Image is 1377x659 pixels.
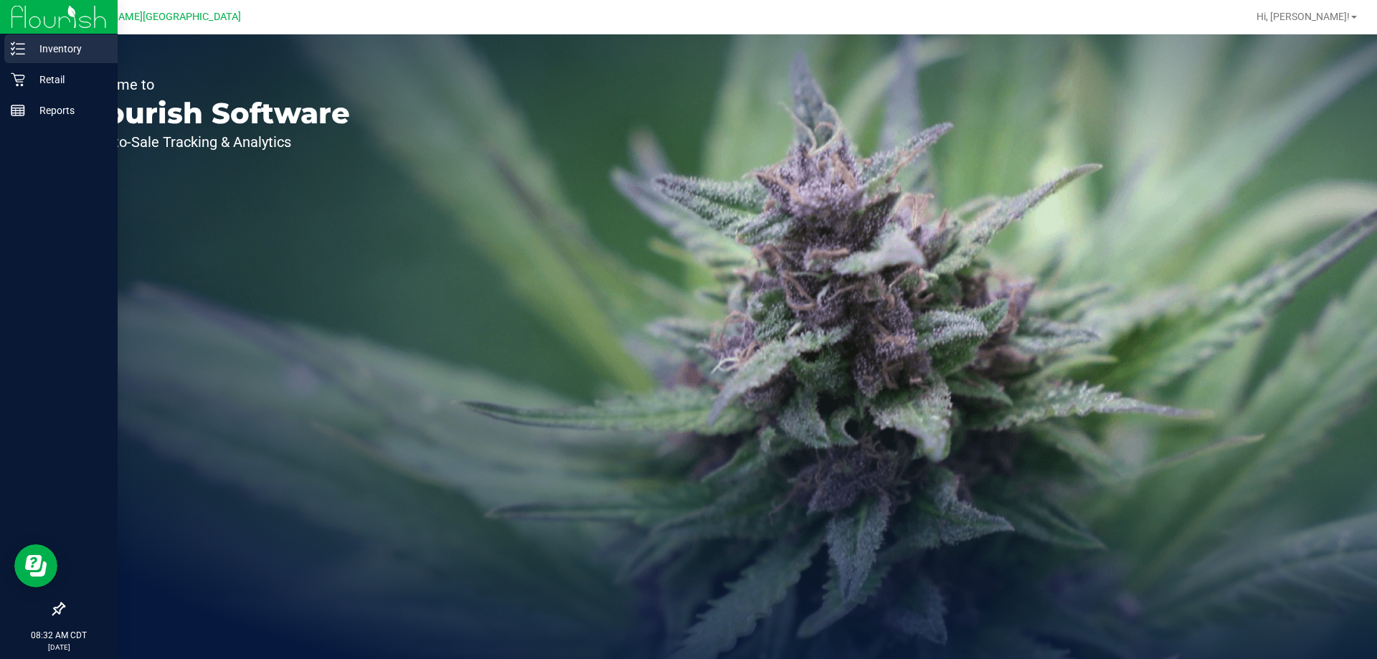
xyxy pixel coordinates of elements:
[52,11,241,23] span: Ft [PERSON_NAME][GEOGRAPHIC_DATA]
[77,77,350,92] p: Welcome to
[25,102,111,119] p: Reports
[11,103,25,118] inline-svg: Reports
[14,544,57,587] iframe: Resource center
[6,642,111,653] p: [DATE]
[6,629,111,642] p: 08:32 AM CDT
[77,135,350,149] p: Seed-to-Sale Tracking & Analytics
[1257,11,1350,22] span: Hi, [PERSON_NAME]!
[77,99,350,128] p: Flourish Software
[25,71,111,88] p: Retail
[25,40,111,57] p: Inventory
[11,72,25,87] inline-svg: Retail
[11,42,25,56] inline-svg: Inventory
